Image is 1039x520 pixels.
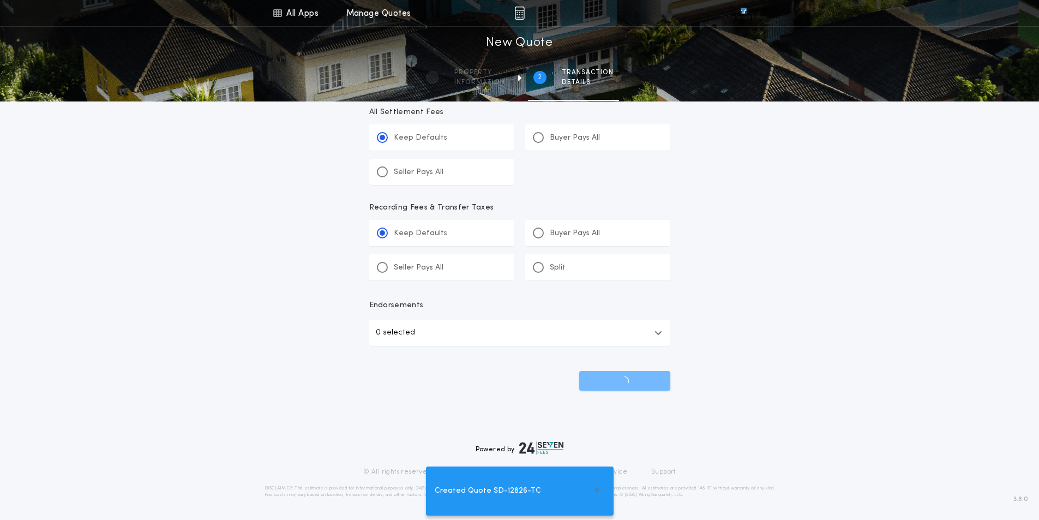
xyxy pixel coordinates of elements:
p: 0 selected [376,326,415,339]
p: Keep Defaults [394,228,447,239]
p: Buyer Pays All [550,133,600,144]
p: Endorsements [369,300,670,311]
img: logo [519,441,564,455]
p: Buyer Pays All [550,228,600,239]
img: img [514,7,525,20]
p: Keep Defaults [394,133,447,144]
p: All Settlement Fees [369,107,670,118]
span: Created Quote SD-12826-TC [435,485,541,497]
p: Seller Pays All [394,262,443,273]
button: 0 selected [369,320,670,346]
p: Seller Pays All [394,167,443,178]
span: Property [454,68,505,77]
span: Transaction [562,68,614,77]
h1: New Quote [486,34,552,52]
img: vs-icon [720,8,766,19]
p: Split [550,262,566,273]
p: Recording Fees & Transfer Taxes [369,202,670,213]
span: information [454,78,505,87]
div: Powered by [476,441,564,455]
span: details [562,78,614,87]
h2: 2 [538,73,542,82]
